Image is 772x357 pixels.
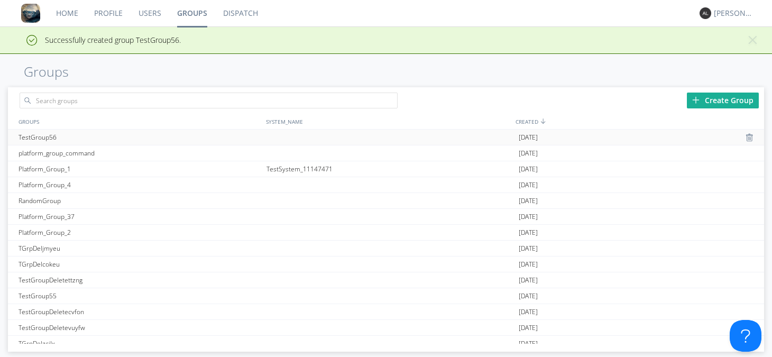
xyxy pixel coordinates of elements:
span: [DATE] [519,130,538,145]
a: TGrpDelzcilx[DATE] [8,336,765,352]
span: [DATE] [519,320,538,336]
div: TestSystem_11147471 [264,161,516,177]
a: Platform_Group_37[DATE] [8,209,765,225]
a: Platform_Group_4[DATE] [8,177,765,193]
div: TestGroupDeletevuyfw [16,320,264,335]
div: TGrpDeljmyeu [16,241,264,256]
span: [DATE] [519,272,538,288]
input: Search groups [20,93,398,108]
span: [DATE] [519,304,538,320]
span: [DATE] [519,336,538,352]
div: GROUPS [16,114,261,129]
img: 8ff700cf5bab4eb8a436322861af2272 [21,4,40,23]
span: [DATE] [519,145,538,161]
div: RandomGroup [16,193,264,208]
div: TGrpDelzcilx [16,336,264,351]
div: platform_group_command [16,145,264,161]
a: TestGroup55[DATE] [8,288,765,304]
span: [DATE] [519,209,538,225]
a: platform_group_command[DATE] [8,145,765,161]
div: [PERSON_NAME] [714,8,753,19]
a: TestGroup56[DATE] [8,130,765,145]
div: SYSTEM_NAME [263,114,513,129]
div: CREATED [513,114,764,129]
div: Platform_Group_2 [16,225,264,240]
a: RandomGroup[DATE] [8,193,765,209]
div: TestGroup55 [16,288,264,304]
img: plus.svg [692,96,700,104]
div: Platform_Group_4 [16,177,264,193]
div: TGrpDelcokeu [16,257,264,272]
a: TGrpDeljmyeu[DATE] [8,241,765,257]
span: [DATE] [519,257,538,272]
span: [DATE] [519,225,538,241]
span: [DATE] [519,161,538,177]
a: TestGroupDeletettzng[DATE] [8,272,765,288]
a: TGrpDelcokeu[DATE] [8,257,765,272]
a: Platform_Group_2[DATE] [8,225,765,241]
span: Successfully created group TestGroup56. [8,35,181,45]
span: [DATE] [519,241,538,257]
a: Platform_Group_1TestSystem_11147471[DATE] [8,161,765,177]
iframe: Toggle Customer Support [730,320,761,352]
div: Create Group [687,93,759,108]
div: TestGroupDeletecvfon [16,304,264,319]
span: [DATE] [519,193,538,209]
div: TestGroup56 [16,130,264,145]
div: Platform_Group_1 [16,161,264,177]
a: TestGroupDeletecvfon[DATE] [8,304,765,320]
img: 373638.png [700,7,711,19]
a: TestGroupDeletevuyfw[DATE] [8,320,765,336]
div: TestGroupDeletettzng [16,272,264,288]
span: [DATE] [519,288,538,304]
div: Platform_Group_37 [16,209,264,224]
span: [DATE] [519,177,538,193]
